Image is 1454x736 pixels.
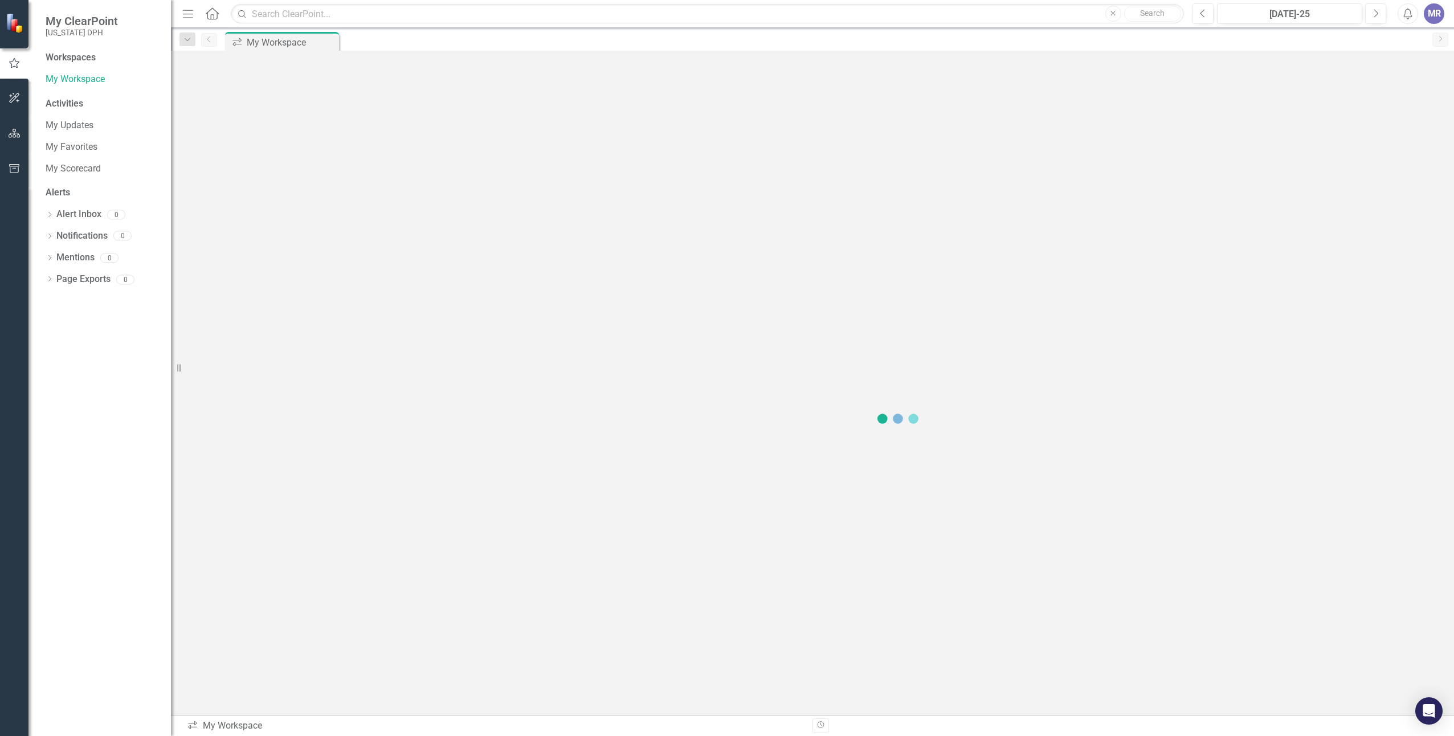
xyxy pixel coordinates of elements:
[100,253,119,263] div: 0
[46,119,160,132] a: My Updates
[231,4,1184,24] input: Search ClearPoint...
[187,719,804,733] div: My Workspace
[46,51,96,64] div: Workspaces
[113,231,132,241] div: 0
[56,208,101,221] a: Alert Inbox
[1217,3,1362,24] button: [DATE]-25
[46,186,160,199] div: Alerts
[1415,697,1443,725] div: Open Intercom Messenger
[56,251,95,264] a: Mentions
[1140,9,1165,18] span: Search
[1124,6,1181,22] button: Search
[46,141,160,154] a: My Favorites
[107,210,125,219] div: 0
[116,275,134,284] div: 0
[6,13,26,33] img: ClearPoint Strategy
[46,14,118,28] span: My ClearPoint
[56,230,108,243] a: Notifications
[46,73,160,86] a: My Workspace
[1424,3,1444,24] button: MR
[46,28,118,37] small: [US_STATE] DPH
[56,273,111,286] a: Page Exports
[46,162,160,175] a: My Scorecard
[247,35,336,50] div: My Workspace
[1221,7,1358,21] div: [DATE]-25
[46,97,160,111] div: Activities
